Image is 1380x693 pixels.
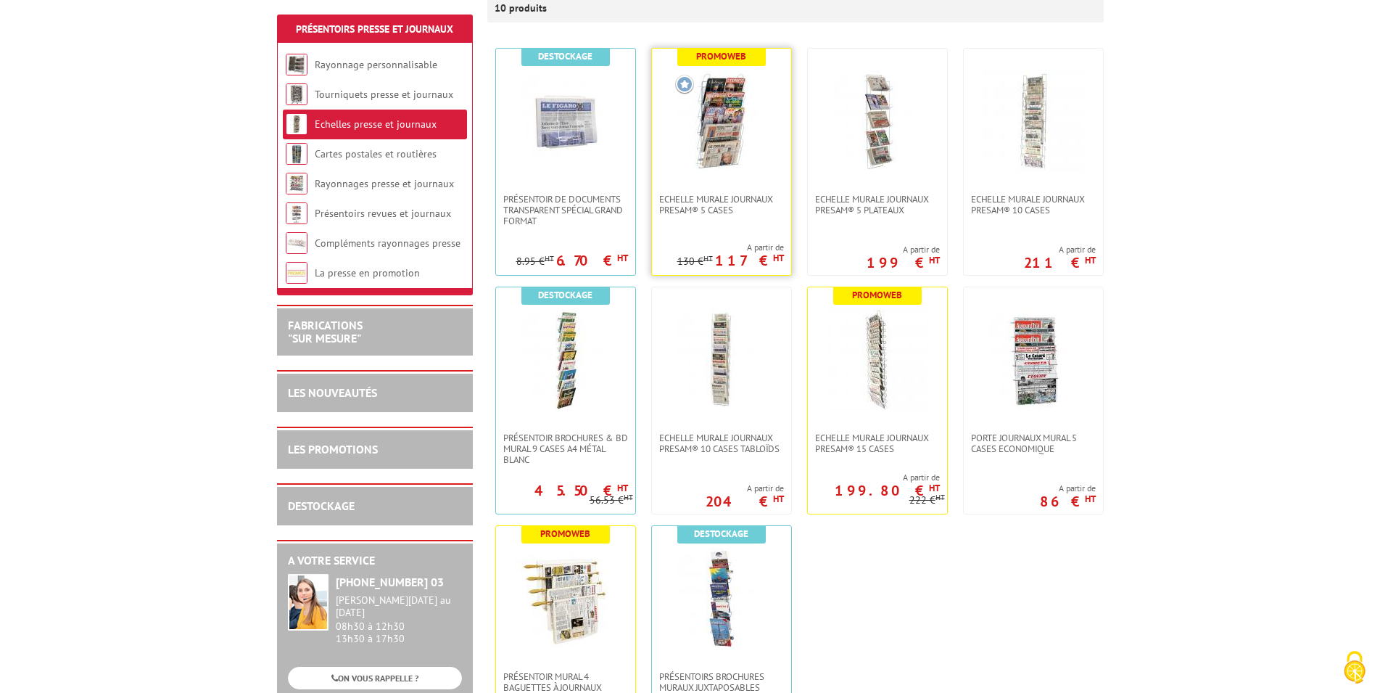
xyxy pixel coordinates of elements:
[671,309,772,411] img: Echelle murale journaux Presam® 10 cases tabloïds
[1085,254,1096,266] sup: HT
[556,256,628,265] p: 6.70 €
[983,70,1084,172] img: Echelle murale journaux Presam® 10 cases
[929,254,940,266] sup: HT
[971,194,1096,216] span: Echelle murale journaux Presam® 10 cases
[677,242,784,253] span: A partir de
[659,194,784,216] span: Echelle murale journaux Presam® 5 cases
[983,309,1084,411] img: Porte Journaux Mural 5 cases Economique
[929,482,940,494] sup: HT
[503,432,628,465] span: Présentoir Brochures & BD mural 9 cases A4 métal blanc
[590,495,633,506] p: 56.53 €
[1336,649,1373,686] img: Cookies (fenêtre modale)
[867,244,940,255] span: A partir de
[815,432,940,454] span: Echelle murale journaux Presam® 15 cases
[515,548,616,649] img: Présentoir mural 4 baguettes à journaux
[1329,644,1380,693] button: Cookies (fenêtre modale)
[1040,483,1096,494] span: A partir de
[696,50,746,62] b: Promoweb
[315,207,451,220] a: Présentoirs revues et journaux
[288,442,378,456] a: LES PROMOTIONS
[964,194,1103,216] a: Echelle murale journaux Presam® 10 cases
[773,493,784,505] sup: HT
[315,147,437,160] a: Cartes postales et routières
[545,253,554,263] sup: HT
[706,483,784,494] span: A partir de
[503,671,628,693] span: Présentoir mural 4 baguettes à journaux
[659,671,784,693] span: Présentoirs brochures muraux juxtaposables
[909,495,945,506] p: 222 €
[706,497,784,506] p: 204 €
[286,262,307,284] img: La presse en promotion
[671,70,772,172] img: Echelle murale journaux Presam® 5 cases
[315,177,454,190] a: Rayonnages presse et journaux
[288,499,355,513] a: DESTOCKAGE
[516,256,554,267] p: 8.95 €
[315,266,420,279] a: La presse en promotion
[315,237,460,250] a: Compléments rayonnages presse
[671,548,772,649] img: Présentoirs brochures muraux juxtaposables
[971,432,1096,454] span: Porte Journaux Mural 5 cases Economique
[336,594,462,619] div: [PERSON_NAME][DATE] au [DATE]
[336,594,462,644] div: 08h30 à 12h30 13h30 à 17h30
[624,492,633,502] sup: HT
[538,50,592,62] b: Destockage
[286,83,307,105] img: Tourniquets presse et journaux
[288,667,462,689] a: ON VOUS RAPPELLE ?
[286,54,307,75] img: Rayonnage personnalisable
[835,486,940,495] p: 199.80 €
[288,574,329,631] img: widget-service.jpg
[538,289,592,301] b: Destockage
[515,309,616,411] img: Présentoir Brochures & BD mural 9 cases A4 métal blanc
[336,575,444,589] strong: [PHONE_NUMBER] 03
[652,671,791,693] a: Présentoirs brochures muraux juxtaposables
[617,252,628,264] sup: HT
[1024,258,1096,267] p: 211 €
[815,194,940,216] span: Echelle murale journaux Presam® 5 plateaux
[315,58,437,71] a: Rayonnage personnalisable
[286,202,307,224] img: Présentoirs revues et journaux
[652,194,791,216] a: Echelle murale journaux Presam® 5 cases
[288,318,363,345] a: FABRICATIONS"Sur Mesure"
[677,256,713,267] p: 130 €
[1085,493,1096,505] sup: HT
[935,492,945,502] sup: HT
[515,70,616,172] img: PRÉSENTOIR DE DOCUMENTS TRANSPARENT SPÉCIAL GRAND FORMAT
[694,528,748,540] b: Destockage
[540,528,590,540] b: Promoweb
[808,472,940,483] span: A partir de
[296,22,453,36] a: Présentoirs Presse et Journaux
[827,309,928,411] img: Echelle murale journaux Presam® 15 cases
[808,194,947,216] a: Echelle murale journaux Presam® 5 plateaux
[617,482,628,494] sup: HT
[503,194,628,226] span: PRÉSENTOIR DE DOCUMENTS TRANSPARENT SPÉCIAL GRAND FORMAT
[773,252,784,264] sup: HT
[827,70,928,172] img: Echelle murale journaux Presam® 5 plateaux
[964,432,1103,454] a: Porte Journaux Mural 5 cases Economique
[1024,244,1096,255] span: A partir de
[315,88,453,101] a: Tourniquets presse et journaux
[808,432,947,454] a: Echelle murale journaux Presam® 15 cases
[496,194,635,226] a: PRÉSENTOIR DE DOCUMENTS TRANSPARENT SPÉCIAL GRAND FORMAT
[288,554,462,567] h2: A votre service
[496,432,635,465] a: Présentoir Brochures & BD mural 9 cases A4 métal blanc
[315,118,437,131] a: Echelles presse et journaux
[286,173,307,194] img: Rayonnages presse et journaux
[852,289,902,301] b: Promoweb
[715,256,784,265] p: 117 €
[288,385,377,400] a: LES NOUVEAUTÉS
[703,253,713,263] sup: HT
[659,432,784,454] span: Echelle murale journaux Presam® 10 cases tabloïds
[1040,497,1096,506] p: 86 €
[867,258,940,267] p: 199 €
[286,232,307,254] img: Compléments rayonnages presse
[652,432,791,454] a: Echelle murale journaux Presam® 10 cases tabloïds
[286,113,307,135] img: Echelles presse et journaux
[534,486,628,495] p: 45.50 €
[286,143,307,165] img: Cartes postales et routières
[496,671,635,693] a: Présentoir mural 4 baguettes à journaux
